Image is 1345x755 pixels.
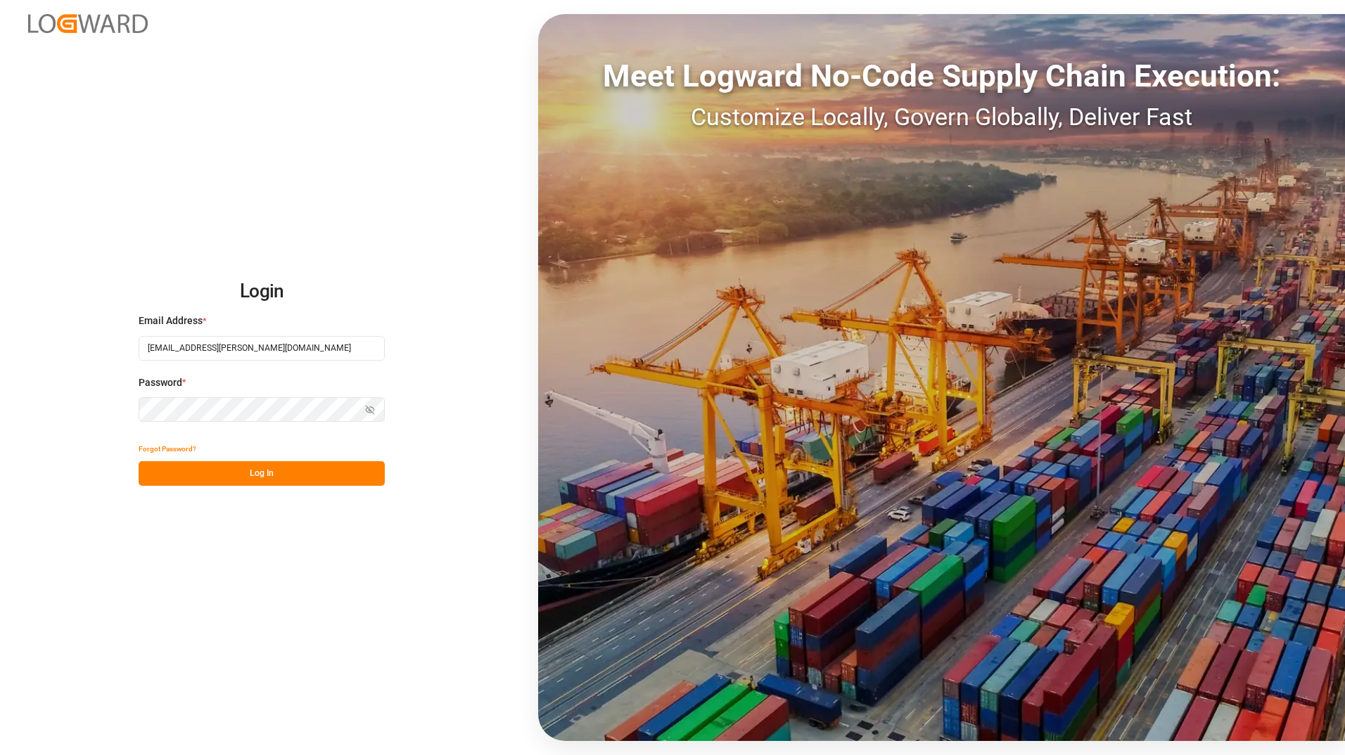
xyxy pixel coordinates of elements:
[538,99,1345,135] div: Customize Locally, Govern Globally, Deliver Fast
[28,14,148,33] img: Logward_new_orange.png
[139,375,182,390] span: Password
[139,314,203,328] span: Email Address
[139,336,385,361] input: Enter your email
[139,437,196,461] button: Forgot Password?
[139,461,385,486] button: Log In
[538,53,1345,99] div: Meet Logward No-Code Supply Chain Execution:
[139,269,385,314] h2: Login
